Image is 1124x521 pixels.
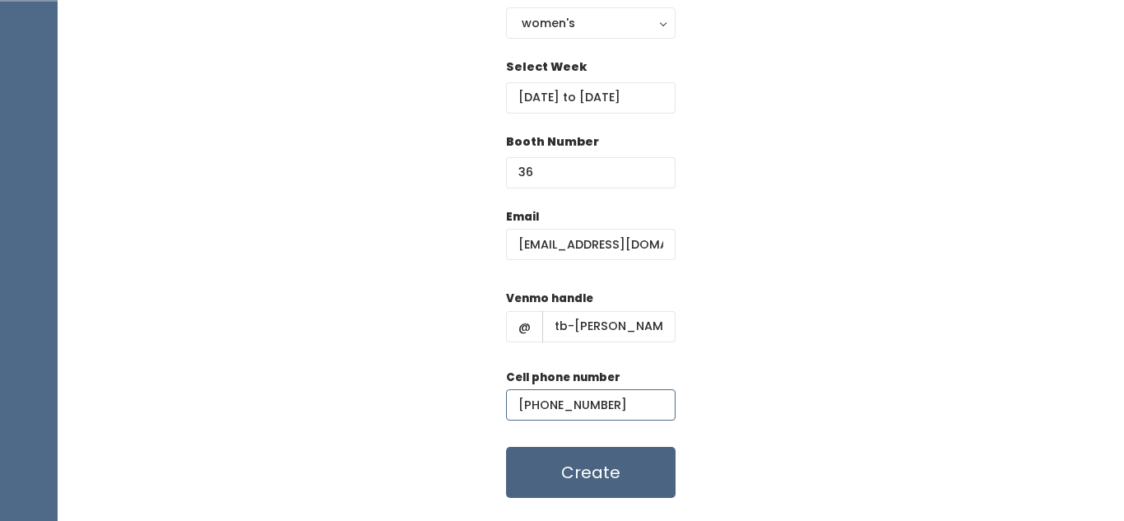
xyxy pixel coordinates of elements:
span: @ [506,311,543,342]
label: Cell phone number [506,370,620,386]
label: Booth Number [506,133,599,151]
input: Select week [506,82,676,114]
button: women's [506,7,676,39]
input: @ . [506,229,676,260]
button: Create [506,447,676,498]
label: Select Week [506,58,587,76]
label: Venmo handle [506,291,593,307]
input: (___) ___-____ [506,389,676,421]
div: women's [522,14,660,32]
label: Email [506,209,539,226]
input: Booth Number [506,157,676,188]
